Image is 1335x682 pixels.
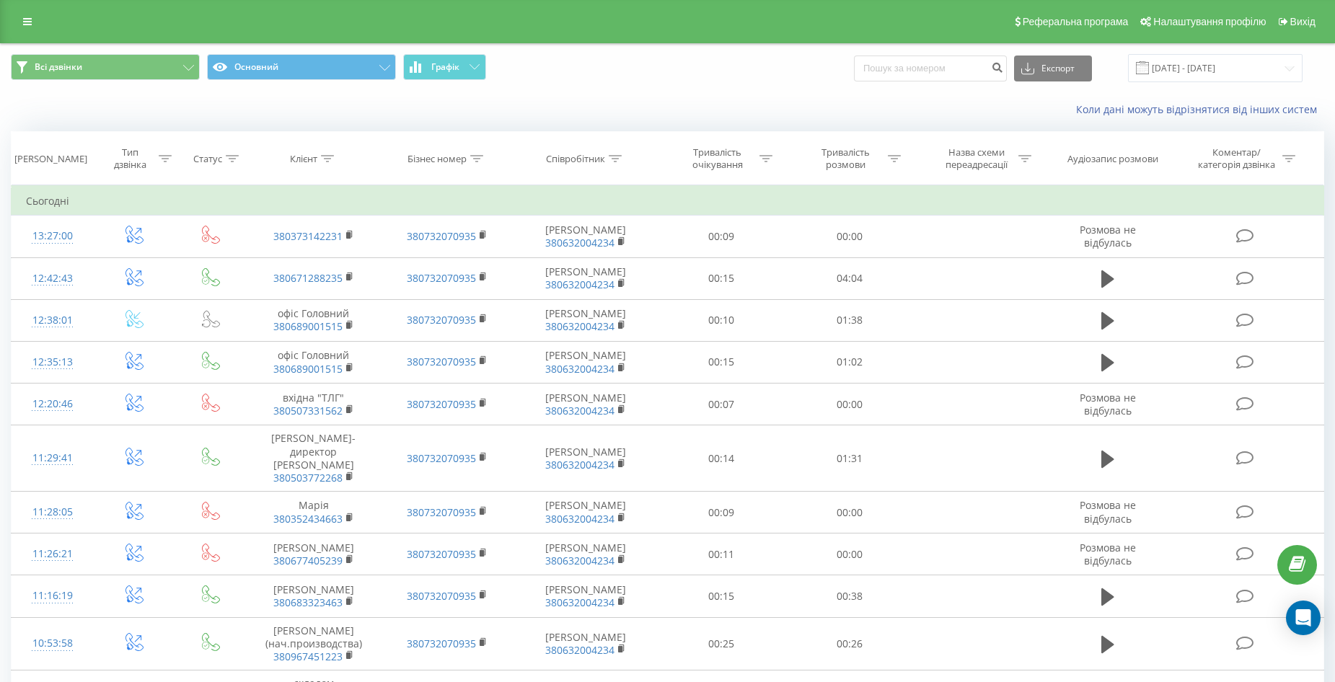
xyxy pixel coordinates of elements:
[247,425,380,492] td: [PERSON_NAME]-директор [PERSON_NAME]
[854,56,1007,81] input: Пошук за номером
[26,306,79,335] div: 12:38:01
[1067,153,1158,165] div: Аудіозапис розмови
[26,390,79,418] div: 12:20:46
[657,533,785,575] td: 00:11
[1080,391,1136,417] span: Розмова не відбулась
[407,397,476,411] a: 380732070935
[657,492,785,533] td: 00:09
[431,62,459,72] span: Графік
[247,492,380,533] td: Марія
[247,299,380,341] td: офіс Головний
[407,271,476,285] a: 380732070935
[545,362,614,376] a: 380632004234
[11,54,200,80] button: Всі дзвінки
[657,341,785,383] td: 00:15
[26,222,79,250] div: 13:27:00
[514,257,657,299] td: [PERSON_NAME]
[785,617,914,670] td: 00:26
[545,404,614,417] a: 380632004234
[785,575,914,617] td: 00:38
[657,425,785,492] td: 00:14
[785,492,914,533] td: 00:00
[1290,16,1316,27] span: Вихід
[273,650,343,663] a: 380967451223
[514,341,657,383] td: [PERSON_NAME]
[106,146,155,171] div: Тип дзвінка
[407,451,476,465] a: 380732070935
[545,554,614,567] a: 380632004234
[679,146,756,171] div: Тривалість очікування
[26,348,79,376] div: 12:35:13
[514,617,657,670] td: [PERSON_NAME]
[514,299,657,341] td: [PERSON_NAME]
[407,637,476,650] a: 380732070935
[785,533,914,575] td: 00:00
[1080,223,1136,249] span: Розмова не відбулась
[657,384,785,425] td: 00:07
[290,153,317,165] div: Клієнт
[407,547,476,561] a: 380732070935
[545,512,614,526] a: 380632004234
[273,512,343,526] a: 380352434663
[545,595,614,609] a: 380632004234
[657,617,785,670] td: 00:25
[1080,541,1136,567] span: Розмова не відбулась
[407,229,476,243] a: 380732070935
[14,153,87,165] div: [PERSON_NAME]
[807,146,884,171] div: Тривалість розмови
[407,355,476,368] a: 380732070935
[247,341,380,383] td: офіс Головний
[514,425,657,492] td: [PERSON_NAME]
[26,444,79,472] div: 11:29:41
[26,540,79,568] div: 11:26:21
[247,575,380,617] td: [PERSON_NAME]
[1080,498,1136,525] span: Розмова не відбулась
[407,313,476,327] a: 380732070935
[247,533,380,575] td: [PERSON_NAME]
[514,533,657,575] td: [PERSON_NAME]
[514,575,657,617] td: [PERSON_NAME]
[545,278,614,291] a: 380632004234
[26,265,79,293] div: 12:42:43
[273,229,343,243] a: 380373142231
[785,299,914,341] td: 01:38
[273,362,343,376] a: 380689001515
[273,319,343,333] a: 380689001515
[247,617,380,670] td: [PERSON_NAME] (нач.производства)
[1194,146,1279,171] div: Коментар/категорія дзвінка
[938,146,1015,171] div: Назва схеми переадресації
[26,629,79,657] div: 10:53:58
[1014,56,1092,81] button: Експорт
[546,153,605,165] div: Співробітник
[1023,16,1129,27] span: Реферальна програма
[657,257,785,299] td: 00:15
[273,271,343,285] a: 380671288235
[407,153,467,165] div: Бізнес номер
[657,299,785,341] td: 00:10
[403,54,486,80] button: Графік
[273,554,343,567] a: 380677405239
[26,582,79,610] div: 11:16:19
[407,505,476,519] a: 380732070935
[1076,102,1324,116] a: Коли дані можуть відрізнятися вiд інших систем
[273,404,343,417] a: 380507331562
[545,319,614,333] a: 380632004234
[514,216,657,257] td: [PERSON_NAME]
[657,216,785,257] td: 00:09
[785,341,914,383] td: 01:02
[193,153,222,165] div: Статус
[785,425,914,492] td: 01:31
[26,498,79,526] div: 11:28:05
[273,471,343,484] a: 380503772268
[785,216,914,257] td: 00:00
[545,643,614,657] a: 380632004234
[1153,16,1266,27] span: Налаштування профілю
[273,595,343,609] a: 380683323463
[657,575,785,617] td: 00:15
[207,54,396,80] button: Основний
[35,61,82,73] span: Всі дзвінки
[514,492,657,533] td: [PERSON_NAME]
[247,384,380,425] td: вхідна "ТЛГ"
[514,384,657,425] td: [PERSON_NAME]
[785,384,914,425] td: 00:00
